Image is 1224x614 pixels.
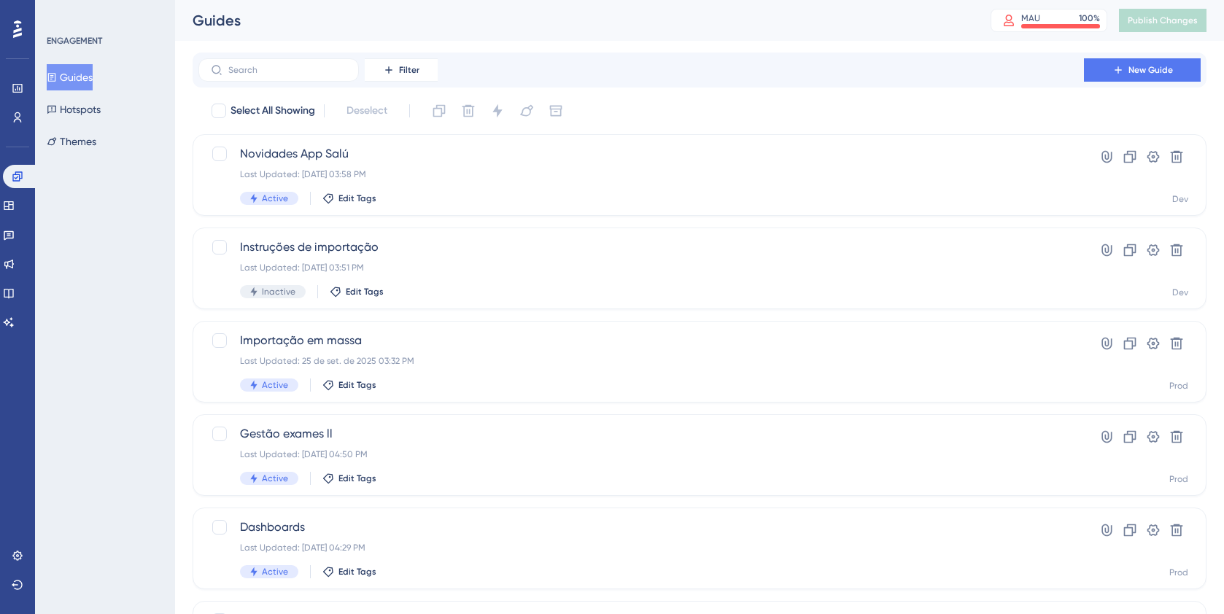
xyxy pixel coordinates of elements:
[346,286,384,298] span: Edit Tags
[262,473,288,484] span: Active
[338,473,376,484] span: Edit Tags
[322,193,376,204] button: Edit Tags
[262,286,295,298] span: Inactive
[1119,9,1206,32] button: Publish Changes
[47,128,96,155] button: Themes
[240,168,1042,180] div: Last Updated: [DATE] 03:58 PM
[240,542,1042,553] div: Last Updated: [DATE] 04:29 PM
[231,102,315,120] span: Select All Showing
[240,518,1042,536] span: Dashboards
[365,58,438,82] button: Filter
[262,193,288,204] span: Active
[1169,473,1188,485] div: Prod
[1128,15,1198,26] span: Publish Changes
[1128,64,1173,76] span: New Guide
[338,379,376,391] span: Edit Tags
[1079,12,1100,24] div: 100 %
[1084,58,1201,82] button: New Guide
[338,566,376,578] span: Edit Tags
[399,64,419,76] span: Filter
[346,102,387,120] span: Deselect
[1172,287,1188,298] div: Dev
[47,35,102,47] div: ENGAGEMENT
[240,145,1042,163] span: Novidades App Salú
[240,425,1042,443] span: Gestão exames ll
[240,448,1042,460] div: Last Updated: [DATE] 04:50 PM
[240,262,1042,273] div: Last Updated: [DATE] 03:51 PM
[240,332,1042,349] span: Importação em massa
[1169,380,1188,392] div: Prod
[240,355,1042,367] div: Last Updated: 25 de set. de 2025 03:32 PM
[1021,12,1040,24] div: MAU
[228,65,346,75] input: Search
[1172,193,1188,205] div: Dev
[262,566,288,578] span: Active
[47,96,101,123] button: Hotspots
[1169,567,1188,578] div: Prod
[338,193,376,204] span: Edit Tags
[47,64,93,90] button: Guides
[322,566,376,578] button: Edit Tags
[330,286,384,298] button: Edit Tags
[333,98,400,124] button: Deselect
[322,379,376,391] button: Edit Tags
[193,10,954,31] div: Guides
[322,473,376,484] button: Edit Tags
[240,238,1042,256] span: Instruções de importação
[262,379,288,391] span: Active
